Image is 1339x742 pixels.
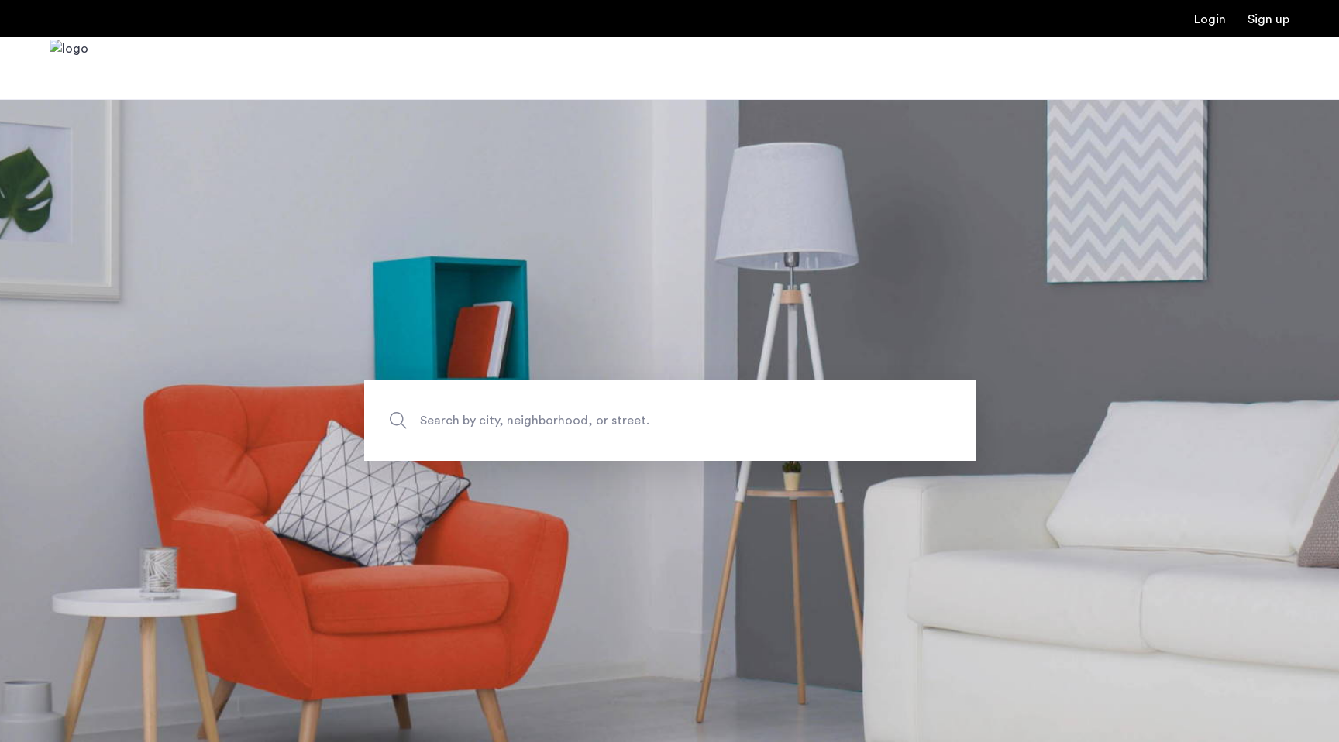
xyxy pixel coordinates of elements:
a: Cazamio Logo [50,40,88,98]
a: Registration [1248,13,1289,26]
img: logo [50,40,88,98]
input: Apartment Search [364,380,976,461]
a: Login [1194,13,1226,26]
span: Search by city, neighborhood, or street. [420,411,848,431]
